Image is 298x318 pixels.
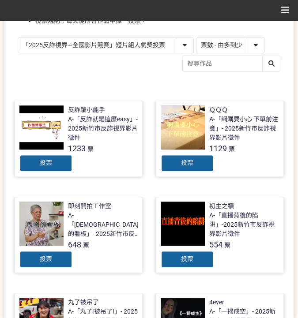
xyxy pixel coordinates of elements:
[40,159,52,166] span: 投票
[87,146,94,153] span: 票
[68,105,105,115] div: 反詐騙小能手
[15,101,143,177] a: 反詐騙小能手A-「反詐就是這麼easy」- 2025新竹市反詐視界影片徵件1233票投票
[209,211,279,239] div: A-「直播背後的陷阱」-2025新竹市反詐視界影片徵件
[68,144,86,153] span: 1233
[209,115,279,142] div: A-「網購要小心 下單前注意」- 2025新竹市反詐視界影片徵件
[15,197,143,273] a: 即刻開拍工作室A-「[DEMOGRAPHIC_DATA]的看板」- 2025新竹市反詐視界影片徵件648票投票
[209,105,228,115] div: ＱＱＱ
[68,211,139,239] div: A-「[DEMOGRAPHIC_DATA]的看板」- 2025新竹市反詐視界影片徵件
[68,298,99,307] div: 丸了被吊了
[209,144,227,153] span: 1129
[181,159,193,166] span: 投票
[181,255,193,262] span: 投票
[68,240,81,249] span: 648
[40,255,52,262] span: 投票
[209,202,234,211] div: 初生之犢
[156,197,284,273] a: 初生之犢A-「直播背後的陷阱」-2025新竹市反詐視界影片徵件554票投票
[224,242,230,249] span: 票
[209,298,224,307] div: 4ever
[68,115,138,142] div: A-「反詐就是這麼easy」- 2025新竹市反詐視界影片徵件
[209,240,223,249] span: 554
[68,202,111,211] div: 即刻開拍工作室
[229,146,235,153] span: 票
[83,242,89,249] span: 票
[183,56,280,71] input: 搜尋作品
[156,101,284,177] a: ＱＱＱA-「網購要小心 下單前注意」- 2025新竹市反詐視界影片徵件1129票投票
[35,16,280,26] li: 投票規則：每天從所有作品中擇一投票。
